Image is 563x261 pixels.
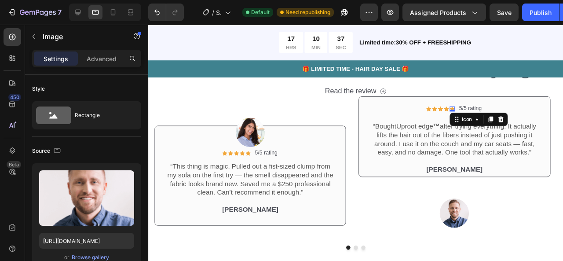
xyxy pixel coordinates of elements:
[212,8,214,17] span: /
[186,65,251,75] button: Read the review
[497,9,512,16] span: Save
[1,42,435,51] p: 🎁 LIMITED TIME - HAIR DAY SALE 🎁
[39,170,134,226] img: preview-image
[216,8,221,17] span: Shopify Original Product Template
[222,15,435,24] p: Limited time:30% OFF + FREESHIPPING
[112,131,136,139] p: 5/5 rating
[7,161,21,168] div: Beta
[18,190,196,199] p: [PERSON_NAME]
[327,85,351,92] p: 5/5 rating
[87,54,117,63] p: Advanced
[58,7,62,18] p: 7
[251,8,270,16] span: Default
[4,4,66,21] button: 7
[530,8,552,17] div: Publish
[208,232,212,237] button: Dot
[233,148,411,157] p: [PERSON_NAME]
[233,103,411,139] p: “Bought after trying everything. It actually lifts the hair out of the fibers instead of just pus...
[8,94,21,101] div: 450
[307,183,337,213] img: gempages_432750572815254551-a30c62f0-05e4-45ca-ac80-7f24f7eb2b9e.png
[285,8,330,16] span: Need republishing
[186,65,240,75] div: Read the review
[300,103,307,110] strong: ™
[490,4,519,21] button: Save
[522,4,559,21] button: Publish
[402,4,486,21] button: Assigned Products
[224,232,228,237] button: Dot
[39,233,134,249] input: https://example.com/image.jpg
[410,8,466,17] span: Assigned Products
[44,54,68,63] p: Settings
[261,103,307,110] span: Uproot edge
[148,25,563,261] iframe: Design area
[92,98,123,129] img: gempages_432750572815254551-ef0d89b6-ac25-4a2c-b219-0d7927ae4de1.png
[43,31,117,42] p: Image
[32,85,45,93] div: Style
[18,145,196,181] p: “This thing is magic. Pulled out a fist-sized clump from my sofa on the first try — the smell dis...
[32,145,62,157] div: Source
[75,105,128,125] div: Rectangle
[148,4,184,21] div: Undo/Redo
[216,232,220,237] button: Dot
